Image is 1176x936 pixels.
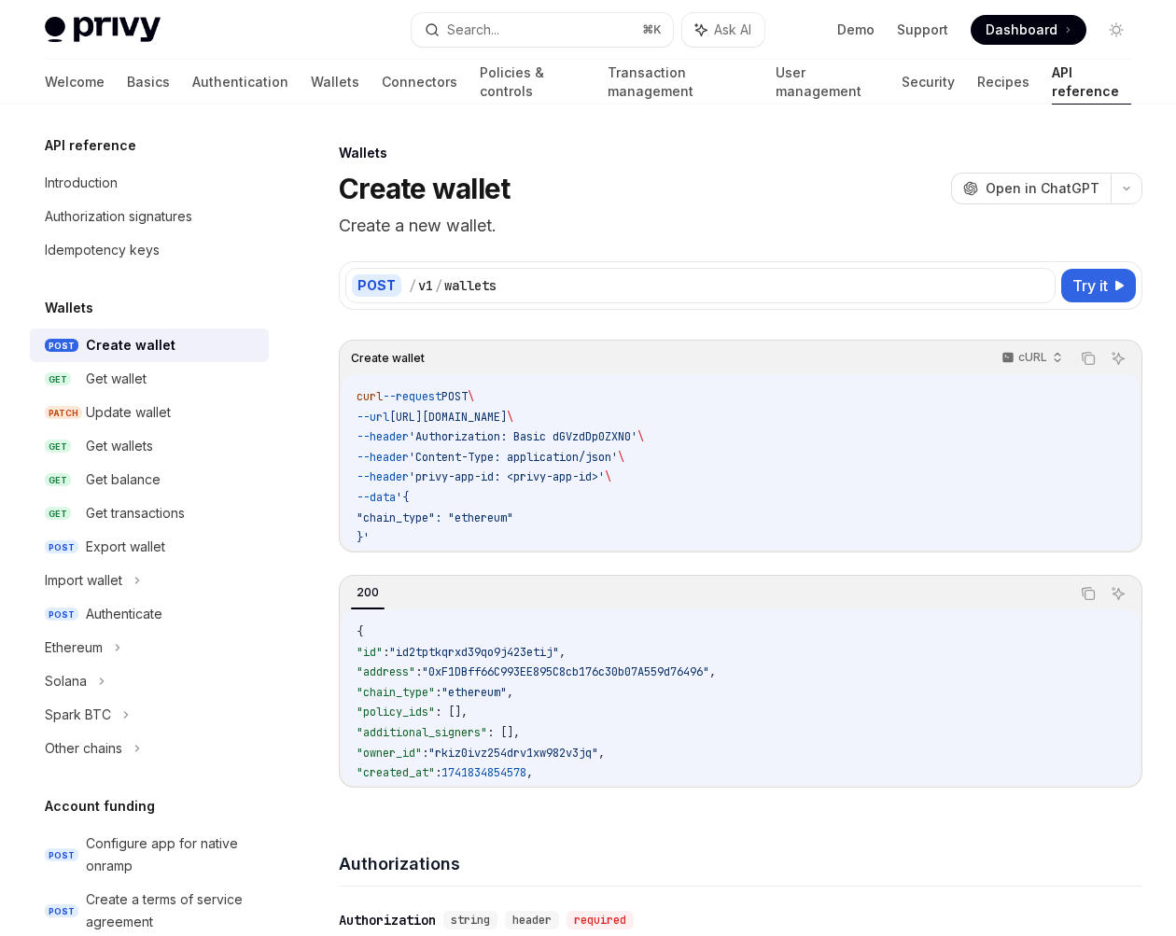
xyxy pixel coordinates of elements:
[127,60,170,105] a: Basics
[559,645,566,660] span: ,
[45,737,122,760] div: Other chains
[971,15,1086,45] a: Dashboard
[567,911,634,929] div: required
[357,510,513,525] span: "chain_type": "ethereum"
[357,746,422,761] span: "owner_id"
[339,172,510,205] h1: Create wallet
[451,913,490,928] span: string
[86,502,185,524] div: Get transactions
[86,832,258,877] div: Configure app for native onramp
[30,166,269,200] a: Introduction
[351,581,385,604] div: 200
[1106,346,1130,370] button: Ask AI
[1101,15,1131,45] button: Toggle dark mode
[435,276,442,295] div: /
[30,362,269,396] a: GETGet wallet
[30,827,269,883] a: POSTConfigure app for native onramp
[30,429,269,463] a: GETGet wallets
[45,440,71,454] span: GET
[1072,274,1108,297] span: Try it
[45,704,111,726] div: Spark BTC
[986,21,1057,39] span: Dashboard
[428,746,598,761] span: "rkiz0ivz254drv1xw982v3jq"
[45,339,78,353] span: POST
[311,60,359,105] a: Wallets
[86,334,175,356] div: Create wallet
[487,725,520,740] span: : [],
[357,429,409,444] span: --header
[339,851,1142,876] h4: Authorizations
[357,664,415,679] span: "address"
[357,469,409,484] span: --header
[422,664,709,679] span: "0xF1DBff66C993EE895C8cb176c30b07A559d76496"
[608,60,753,105] a: Transaction management
[357,685,435,700] span: "chain_type"
[357,624,363,639] span: {
[30,530,269,564] a: POSTExport wallet
[45,172,118,194] div: Introduction
[1052,60,1131,105] a: API reference
[357,490,396,505] span: --data
[480,60,585,105] a: Policies & controls
[45,608,78,622] span: POST
[468,389,474,404] span: \
[435,685,441,700] span: :
[351,351,425,366] span: Create wallet
[951,173,1111,204] button: Open in ChatGPT
[45,636,103,659] div: Ethereum
[45,60,105,105] a: Welcome
[1106,581,1130,606] button: Ask AI
[1076,346,1100,370] button: Copy the contents from the code block
[441,389,468,404] span: POST
[30,396,269,429] a: PATCHUpdate wallet
[776,60,879,105] a: User management
[45,473,71,487] span: GET
[435,705,468,719] span: : [],
[86,468,161,491] div: Get balance
[409,429,637,444] span: 'Authorization: Basic dGVzdDp0ZXN0'
[444,276,497,295] div: wallets
[447,19,499,41] div: Search...
[357,765,435,780] span: "created_at"
[977,60,1029,105] a: Recipes
[526,765,533,780] span: ,
[339,213,1142,239] p: Create a new wallet.
[389,410,507,425] span: [URL][DOMAIN_NAME]
[396,490,409,505] span: '{
[357,705,435,719] span: "policy_ids"
[357,530,370,545] span: }'
[30,496,269,530] a: GETGet transactions
[383,389,441,404] span: --request
[507,685,513,700] span: ,
[709,664,716,679] span: ,
[45,904,78,918] span: POST
[897,21,948,39] a: Support
[1061,269,1136,302] button: Try it
[86,401,171,424] div: Update wallet
[86,368,147,390] div: Get wallet
[357,450,409,465] span: --header
[714,21,751,39] span: Ask AI
[409,450,618,465] span: 'Content-Type: application/json'
[352,274,401,297] div: POST
[45,507,71,521] span: GET
[45,540,78,554] span: POST
[357,389,383,404] span: curl
[45,205,192,228] div: Authorization signatures
[389,645,559,660] span: "id2tptkqrxd39qo9j423etij"
[1076,581,1100,606] button: Copy the contents from the code block
[598,746,605,761] span: ,
[837,21,875,39] a: Demo
[45,670,87,692] div: Solana
[409,276,416,295] div: /
[642,22,662,37] span: ⌘ K
[383,645,389,660] span: :
[441,765,526,780] span: 1741834854578
[991,342,1071,374] button: cURL
[30,463,269,496] a: GETGet balance
[339,144,1142,162] div: Wallets
[1018,350,1047,365] p: cURL
[45,848,78,862] span: POST
[357,725,487,740] span: "additional_signers"
[512,913,552,928] span: header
